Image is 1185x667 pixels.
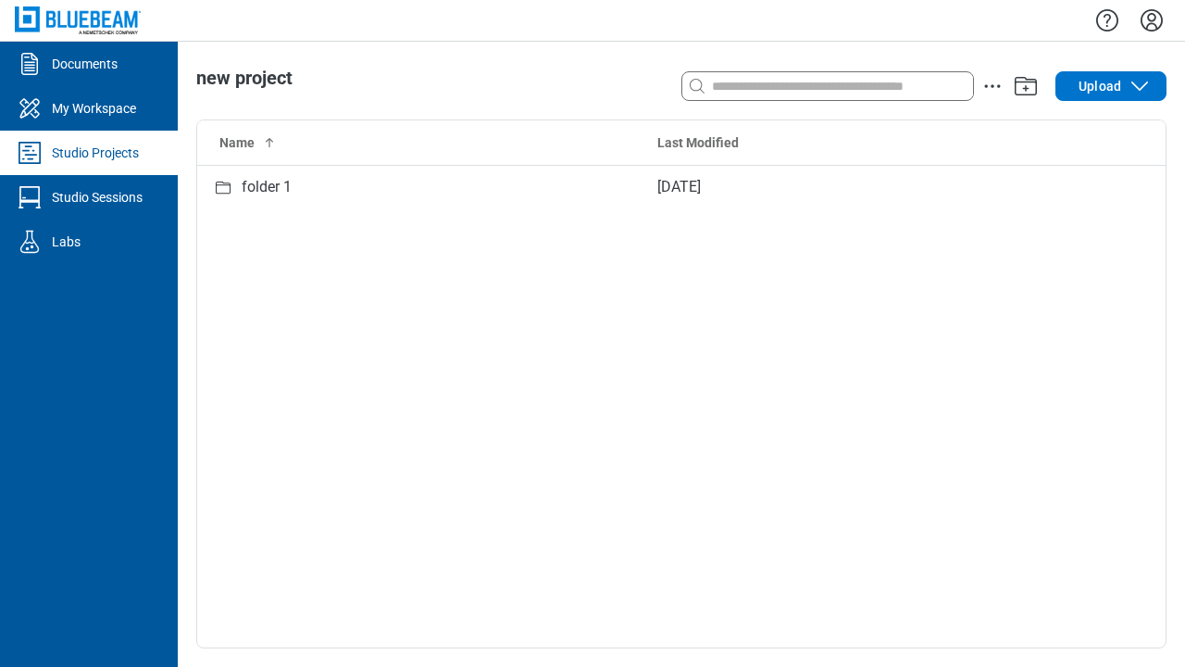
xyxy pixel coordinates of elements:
div: Last Modified [657,133,1054,152]
svg: Studio Sessions [15,182,44,212]
svg: Studio Projects [15,138,44,168]
div: Labs [52,233,81,251]
div: Studio Projects [52,144,139,162]
div: Studio Sessions [52,188,143,207]
div: Name [219,133,628,152]
span: Upload [1079,77,1121,95]
td: [DATE] [642,165,1068,209]
svg: Documents [15,49,44,79]
span: new project [196,67,293,89]
img: Bluebeam, Inc. [15,6,141,33]
div: folder 1 [242,176,292,199]
div: My Workspace [52,99,136,118]
svg: Labs [15,227,44,257]
button: Upload [1055,71,1166,101]
table: Studio items table [197,120,1166,209]
button: Add [1011,71,1041,101]
button: Settings [1137,5,1166,36]
button: action-menu [981,75,1004,97]
svg: My Workspace [15,94,44,123]
div: Documents [52,55,118,73]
